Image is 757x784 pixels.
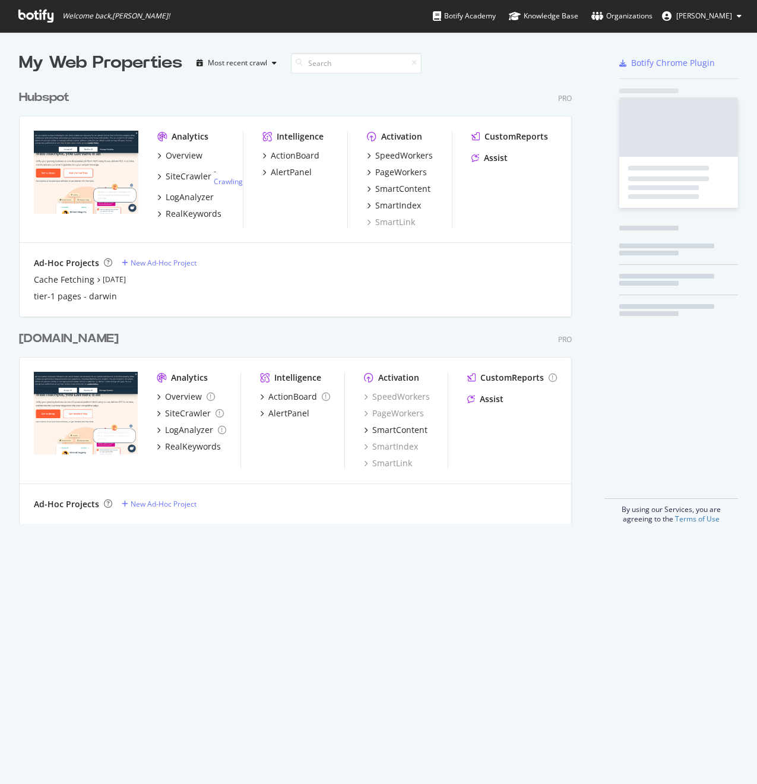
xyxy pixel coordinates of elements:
a: Overview [157,391,215,403]
div: SiteCrawler [166,170,211,182]
div: By using our Services, you are agreeing to the [604,498,738,524]
a: SpeedWorkers [367,150,433,162]
a: AlertPanel [262,166,312,178]
a: SmartContent [367,183,430,195]
div: SmartContent [375,183,430,195]
img: hubspot.com [34,131,138,214]
div: Pro [558,334,572,344]
div: RealKeywords [166,208,221,220]
a: AlertPanel [260,407,309,419]
div: ActionBoard [268,391,317,403]
a: SmartLink [364,457,412,469]
a: Overview [157,150,202,162]
div: Overview [165,391,202,403]
a: New Ad-Hoc Project [122,258,197,268]
div: PageWorkers [375,166,427,178]
div: Knowledge Base [509,10,578,22]
input: Search [291,53,422,74]
div: Most recent crawl [208,59,267,67]
div: Botify Academy [433,10,496,22]
div: Botify Chrome Plugin [631,57,715,69]
div: - [214,166,243,186]
a: Hubspot [19,89,74,106]
a: CustomReports [471,131,548,143]
a: LogAnalyzer [157,424,226,436]
div: AlertPanel [271,166,312,178]
a: New Ad-Hoc Project [122,499,197,509]
div: Assist [484,152,508,164]
a: tier-1 pages - darwin [34,290,117,302]
a: SmartContent [364,424,427,436]
a: PageWorkers [364,407,424,419]
div: Intelligence [277,131,324,143]
div: Intelligence [274,372,321,384]
a: PageWorkers [367,166,427,178]
div: Overview [166,150,202,162]
a: RealKeywords [157,441,221,453]
a: SmartIndex [364,441,418,453]
div: SpeedWorkers [375,150,433,162]
a: Cache Fetching [34,274,94,286]
div: Assist [480,393,503,405]
div: Ad-Hoc Projects [34,498,99,510]
div: New Ad-Hoc Project [131,258,197,268]
button: [PERSON_NAME] [653,7,751,26]
a: Assist [467,393,503,405]
a: Botify Chrome Plugin [619,57,715,69]
div: My Web Properties [19,51,182,75]
div: Analytics [172,131,208,143]
div: SiteCrawler [165,407,211,419]
div: RealKeywords [165,441,221,453]
a: CustomReports [467,372,557,384]
div: Activation [381,131,422,143]
a: Terms of Use [675,514,720,524]
div: Organizations [591,10,653,22]
a: ActionBoard [260,391,330,403]
a: Crawling [214,176,243,186]
a: SmartLink [367,216,415,228]
div: SmartContent [372,424,427,436]
div: AlertPanel [268,407,309,419]
div: Activation [378,372,419,384]
div: Ad-Hoc Projects [34,257,99,269]
div: Hubspot [19,89,69,106]
a: [DATE] [103,274,126,284]
div: Analytics [171,372,208,384]
a: SiteCrawler- Crawling [157,166,243,186]
div: CustomReports [484,131,548,143]
div: [DOMAIN_NAME] [19,330,119,347]
span: Welcome back, [PERSON_NAME] ! [62,11,170,21]
button: Most recent crawl [192,53,281,72]
div: LogAnalyzer [165,424,213,436]
div: grid [19,75,581,524]
a: RealKeywords [157,208,221,220]
a: [DOMAIN_NAME] [19,330,123,347]
a: SiteCrawler [157,407,224,419]
a: SpeedWorkers [364,391,430,403]
a: LogAnalyzer [157,191,214,203]
a: ActionBoard [262,150,319,162]
a: Assist [471,152,508,164]
img: hubspot-bulkdataexport.com [34,372,138,455]
a: SmartIndex [367,200,421,211]
div: Pro [558,93,572,103]
span: Ivelisse Rodriguez [676,11,732,21]
div: LogAnalyzer [166,191,214,203]
div: ActionBoard [271,150,319,162]
div: SmartIndex [375,200,421,211]
div: New Ad-Hoc Project [131,499,197,509]
div: CustomReports [480,372,544,384]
